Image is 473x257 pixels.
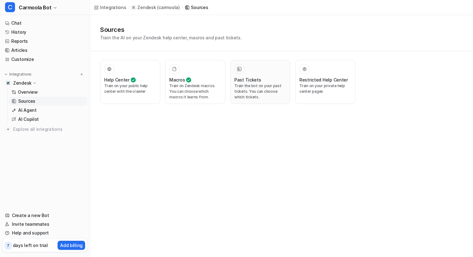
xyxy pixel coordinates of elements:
img: expand menu [4,72,8,77]
span: / [128,5,130,10]
p: Train on your private help center pages [299,83,351,94]
a: Help and support [3,229,87,237]
button: Past TicketsTrain the bot on your past tickets. You can choose which tickets. [230,60,290,104]
p: Add billing [60,242,83,249]
p: AI Copilot [18,116,39,122]
h3: Past Tickets [234,77,261,83]
p: Zendesk [13,80,32,86]
a: Sources [185,4,208,11]
a: Zendesk(carmoola) [131,4,180,11]
a: Explore all integrations [3,125,87,134]
img: explore all integrations [5,126,11,132]
button: Restricted Help CenterTrain on your private help center pages [295,60,355,104]
button: Add billing [58,241,85,250]
p: Zendesk [137,4,156,11]
span: Explore all integrations [13,124,85,134]
a: AI Copilot [9,115,87,124]
p: Train on your public help center with the crawler [104,83,156,94]
h3: Help Center [104,77,130,83]
a: AI Agent [9,106,87,115]
a: Reports [3,37,87,46]
h1: Sources [100,25,242,34]
a: Integrations [94,4,126,11]
a: Invite teammates [3,220,87,229]
a: Articles [3,46,87,55]
img: menu_add.svg [79,72,84,77]
span: Carmoola Bot [19,3,51,12]
p: 7 [7,243,9,249]
img: Zendesk [6,81,10,85]
p: ( carmoola ) [157,4,180,11]
button: Integrations [3,71,33,77]
p: AI Agent [18,107,37,113]
a: History [3,28,87,37]
p: Sources [18,98,35,104]
button: MacrosTrain on Zendesk macros. You can choose which macros it learns from. [165,60,225,104]
span: C [5,2,15,12]
p: Train on Zendesk macros. You can choose which macros it learns from. [169,83,221,100]
h3: Macros [169,77,185,83]
p: days left on trial [13,242,48,249]
p: Train the bot on your past tickets. You can choose which tickets. [234,83,286,100]
a: Create a new Bot [3,211,87,220]
p: Overview [18,89,38,95]
a: Overview [9,88,87,96]
p: Integrations [9,72,32,77]
a: Customize [3,55,87,64]
div: Sources [191,4,208,11]
h3: Restricted Help Center [299,77,348,83]
a: Chat [3,19,87,27]
div: Integrations [100,4,126,11]
button: Help CenterTrain on your public help center with the crawler [100,60,160,104]
a: Sources [9,97,87,106]
p: Train the AI on your Zendesk help center, macros and past tickets. [100,34,242,41]
span: / [182,5,183,10]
